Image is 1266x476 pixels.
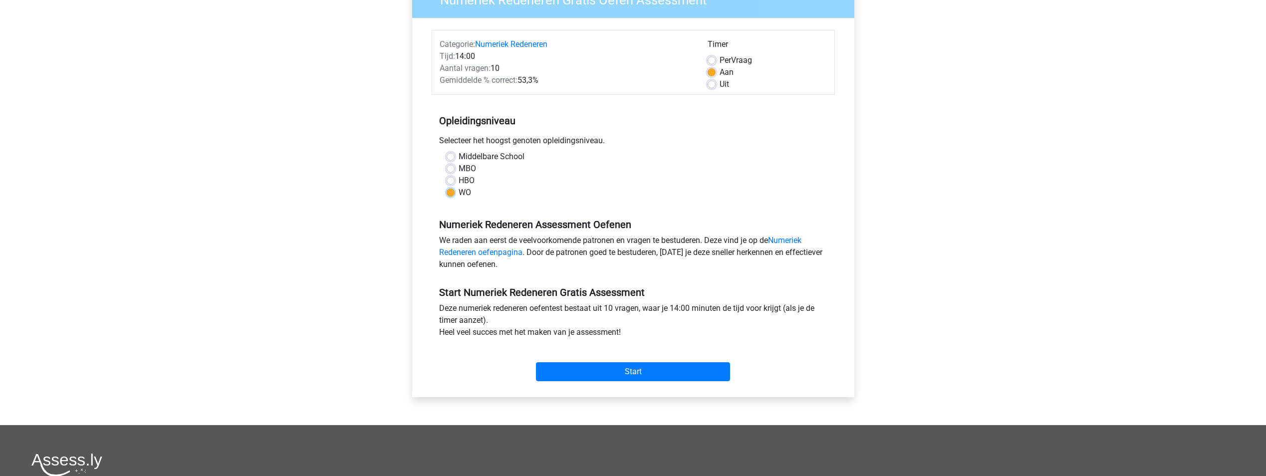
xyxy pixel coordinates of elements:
[459,187,471,199] label: WO
[440,39,475,49] span: Categorie:
[720,54,752,66] label: Vraag
[459,151,524,163] label: Middelbare School
[720,78,729,90] label: Uit
[536,362,730,381] input: Start
[432,74,700,86] div: 53,3%
[432,50,700,62] div: 14:00
[440,51,455,61] span: Tijd:
[475,39,547,49] a: Numeriek Redeneren
[432,135,835,151] div: Selecteer het hoogst genoten opleidingsniveau.
[440,63,491,73] span: Aantal vragen:
[459,163,476,175] label: MBO
[720,55,731,65] span: Per
[439,111,827,131] h5: Opleidingsniveau
[708,38,827,54] div: Timer
[432,302,835,342] div: Deze numeriek redeneren oefentest bestaat uit 10 vragen, waar je 14:00 minuten de tijd voor krijg...
[432,235,835,274] div: We raden aan eerst de veelvoorkomende patronen en vragen te bestuderen. Deze vind je op de . Door...
[439,286,827,298] h5: Start Numeriek Redeneren Gratis Assessment
[439,236,801,257] a: Numeriek Redeneren oefenpagina
[720,66,734,78] label: Aan
[459,175,475,187] label: HBO
[440,75,517,85] span: Gemiddelde % correct:
[432,62,700,74] div: 10
[439,219,827,231] h5: Numeriek Redeneren Assessment Oefenen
